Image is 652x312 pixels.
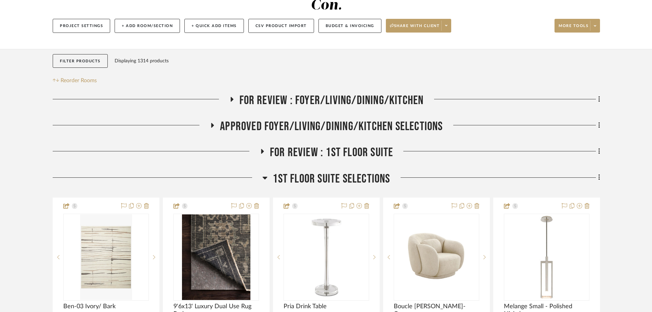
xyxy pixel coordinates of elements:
img: 9'6x13' Luxury Dual Use Rug Pad [182,214,250,300]
button: Share with client [386,19,452,33]
button: Project Settings [53,19,110,33]
button: CSV Product Import [248,19,314,33]
img: Boucle Misty- Cream [394,215,479,299]
span: Reorder Rooms [61,76,97,85]
img: Ben-03 Ivory/ Bark [80,214,132,300]
button: Filter Products [53,54,108,68]
button: Reorder Rooms [53,76,97,85]
span: Pria Drink Table [284,303,327,310]
img: Melange Small - Polished Nickel [505,215,589,299]
div: Displaying 1314 products [115,54,169,68]
span: FOR REVIEW : 1st Floor Suite [270,145,393,160]
span: Share with client [390,23,440,34]
span: Ben-03 Ivory/ Bark [63,303,116,310]
button: + Quick Add Items [184,19,244,33]
span: FOR REVIEW : Foyer/Living/Dining/Kitchen [239,93,424,108]
span: 1st Floor Suite Selections [273,172,390,186]
img: Pria Drink Table [284,215,368,299]
button: Budget & Invoicing [318,19,381,33]
span: APPROVED FOYER/LIVING/DINING/KITCHEN SELECTIONS [220,119,443,134]
button: More tools [555,19,600,33]
span: More tools [559,23,588,34]
button: + Add Room/Section [115,19,180,33]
